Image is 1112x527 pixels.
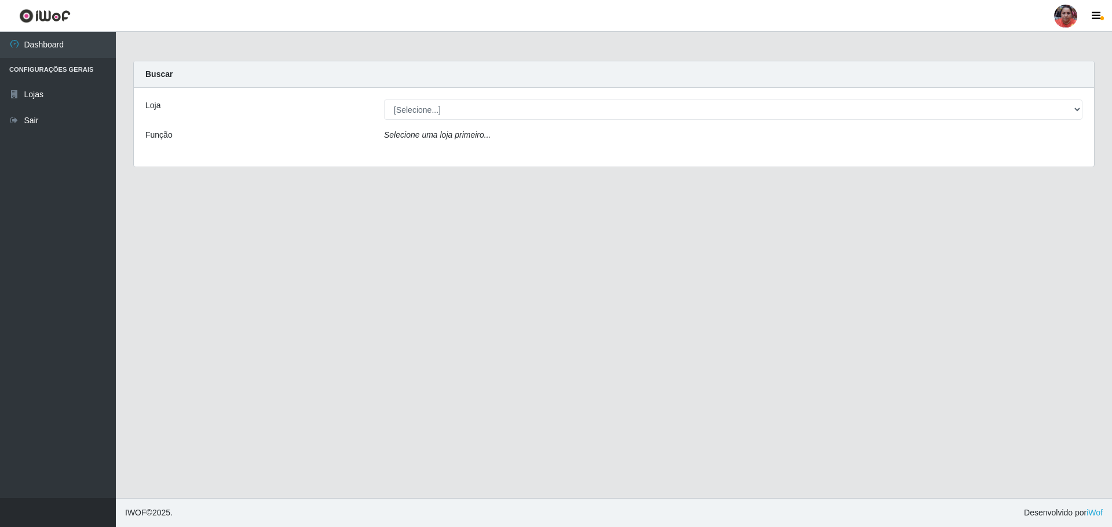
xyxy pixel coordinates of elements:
[1087,508,1103,517] a: iWof
[125,508,147,517] span: IWOF
[19,9,71,23] img: CoreUI Logo
[1024,507,1103,519] span: Desenvolvido por
[145,129,173,141] label: Função
[145,99,160,112] label: Loja
[384,130,491,139] i: Selecione uma loja primeiro...
[125,507,173,519] span: © 2025 .
[145,69,173,79] strong: Buscar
